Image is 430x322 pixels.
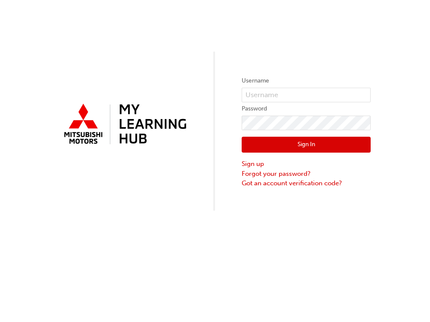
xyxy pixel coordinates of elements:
a: Forgot your password? [242,169,371,179]
img: mmal [59,100,188,149]
a: Got an account verification code? [242,178,371,188]
label: Username [242,76,371,86]
label: Password [242,104,371,114]
input: Username [242,88,371,102]
button: Sign In [242,137,371,153]
a: Sign up [242,159,371,169]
